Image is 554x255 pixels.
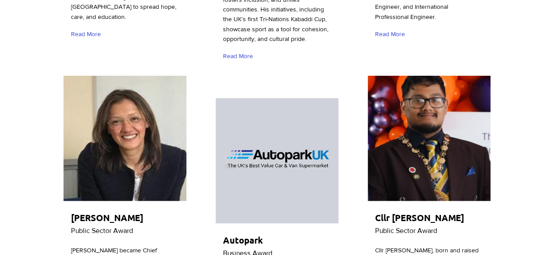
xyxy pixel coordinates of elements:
a: Read More [375,26,409,42]
span: Autopark [223,234,263,246]
span: [PERSON_NAME] [71,212,143,223]
span: Read More [223,52,253,61]
span: Public Sector Award [375,227,437,234]
span: Read More [71,30,101,39]
a: Read More [223,49,257,64]
a: Read More [71,26,105,42]
span: Public Sector Award [71,227,133,234]
span: Read More [375,30,405,39]
span: Cllr [PERSON_NAME] [375,212,464,223]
